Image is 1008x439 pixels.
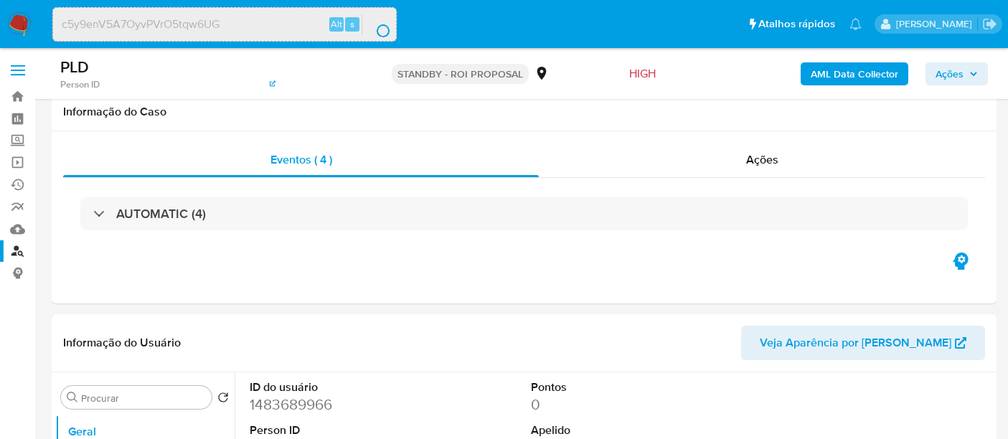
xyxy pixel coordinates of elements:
span: Eventos ( 4 ) [270,151,332,168]
span: Veja Aparência por [PERSON_NAME] [760,326,951,360]
button: Procurar [67,392,78,403]
div: MLB [534,66,571,82]
dd: 0 [531,395,705,415]
button: search-icon [362,14,391,34]
input: Procurar [81,392,206,405]
p: erico.trevizan@mercadopago.com.br [896,17,977,31]
a: Sair [982,16,997,32]
a: 50578f6e003f756d5466bdd446aa4a78 [103,78,275,91]
div: AUTOMATIC (4) [80,197,968,230]
span: Risco PLD: [577,66,656,82]
dt: Person ID [250,423,423,438]
a: Notificações [849,18,862,30]
button: Veja Aparência por [PERSON_NAME] [741,326,985,360]
dt: Pontos [531,379,705,395]
span: s [350,17,354,31]
span: Ações [746,151,778,168]
h1: Informação do Caso [63,105,985,119]
span: Alt [331,17,342,31]
h3: AUTOMATIC (4) [116,206,206,222]
b: PLD [60,55,89,78]
dd: 1483689966 [250,395,423,415]
span: HIGH [629,65,656,82]
button: Retornar ao pedido padrão [217,392,229,407]
input: Pesquise usuários ou casos... [53,15,396,34]
p: STANDBY - ROI PROPOSAL [392,64,529,84]
dt: Apelido [531,423,705,438]
b: AML Data Collector [811,62,898,85]
span: Atalhos rápidos [758,16,835,32]
span: Ações [936,62,964,85]
b: Person ID [60,78,100,91]
h1: Informação do Usuário [63,336,181,350]
button: AML Data Collector [801,62,908,85]
dt: ID do usuário [250,379,423,395]
button: Ações [925,62,988,85]
span: # 6dxTbDG3nPh8VTkQxOj0OX65 [89,62,237,76]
